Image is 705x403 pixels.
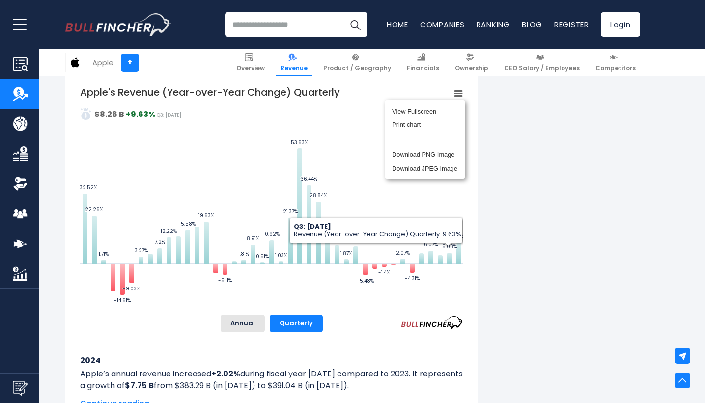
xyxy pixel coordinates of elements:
text: 32.52% [79,184,97,191]
a: Financials [402,49,444,76]
text: 22.26% [85,206,103,213]
li: Download PNG Image [389,148,461,162]
text: 2.07% [396,249,410,257]
img: sdcsa [80,108,92,120]
svg: Apple's Revenue (Year-over-Year Change) Quarterly [80,86,463,307]
a: Companies [420,19,465,29]
span: Revenue [281,64,308,72]
a: Blog [522,19,542,29]
a: Register [554,19,589,29]
a: Revenue [276,49,312,76]
text: 36.44% [300,175,317,183]
span: Competitors [595,64,636,72]
span: Ownership [455,64,488,72]
text: -5.11% [218,277,231,284]
p: Apple’s annual revenue increased during fiscal year [DATE] compared to 2023. It represents a grow... [80,368,463,392]
text: 8.14% [349,236,362,244]
a: Overview [232,49,269,76]
text: 6.07% [424,241,438,248]
text: -4.31% [404,275,419,282]
strong: $8.26 B [94,109,124,120]
text: -1.4% [378,269,390,276]
button: Annual [221,315,265,332]
button: Quarterly [270,315,323,332]
a: + [121,54,139,72]
text: 53.63% [291,139,308,146]
text: 1.87% [340,250,352,257]
text: 3.27% [134,247,147,254]
text: 28.84% [309,192,327,199]
li: Download JPEG Image [389,162,461,175]
text: 9.63% [449,233,463,240]
span: Q3: [DATE] [157,112,181,119]
a: CEO Salary / Employees [500,49,584,76]
text: -9.03% [123,285,140,292]
img: Ownership [13,176,28,191]
span: CEO Salary / Employees [504,64,580,72]
a: Product / Geography [319,49,395,76]
tspan: Apple's Revenue (Year-over-Year Change) Quarterly [80,86,340,99]
text: 1.03% [275,252,287,259]
text: 1.81% [238,250,249,258]
text: -14.61% [114,297,131,304]
a: Ownership [451,49,493,76]
span: Product / Geography [323,64,391,72]
text: 19.63% [198,212,214,219]
text: 1.71% [99,250,109,258]
li: Print chart [389,118,461,132]
span: Overview [236,64,265,72]
div: Apple [92,57,113,68]
text: 0.51% [256,253,269,260]
span: Financials [407,64,439,72]
a: Ranking [477,19,510,29]
text: -5.48% [357,277,374,285]
img: Bullfincher logo [65,13,171,36]
text: 15.58% [179,220,196,228]
text: 8.91% [247,235,259,242]
a: Go to homepage [65,13,171,36]
text: 10.92% [263,230,280,238]
img: AAPL logo [66,53,85,72]
h3: 2024 [80,354,463,367]
b: $7.75 B [125,380,154,391]
a: Competitors [591,49,640,76]
li: View Fullscreen [389,104,461,118]
text: 5.08% [442,243,457,250]
a: Home [387,19,408,29]
button: Search [343,12,367,37]
b: +2.02% [211,368,240,379]
text: 21.37% [282,208,297,215]
text: 11.22% [320,230,335,237]
text: 12.22% [161,228,177,235]
a: Login [601,12,640,37]
strong: +9.63% [126,109,155,120]
text: 7.2% [154,238,165,246]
